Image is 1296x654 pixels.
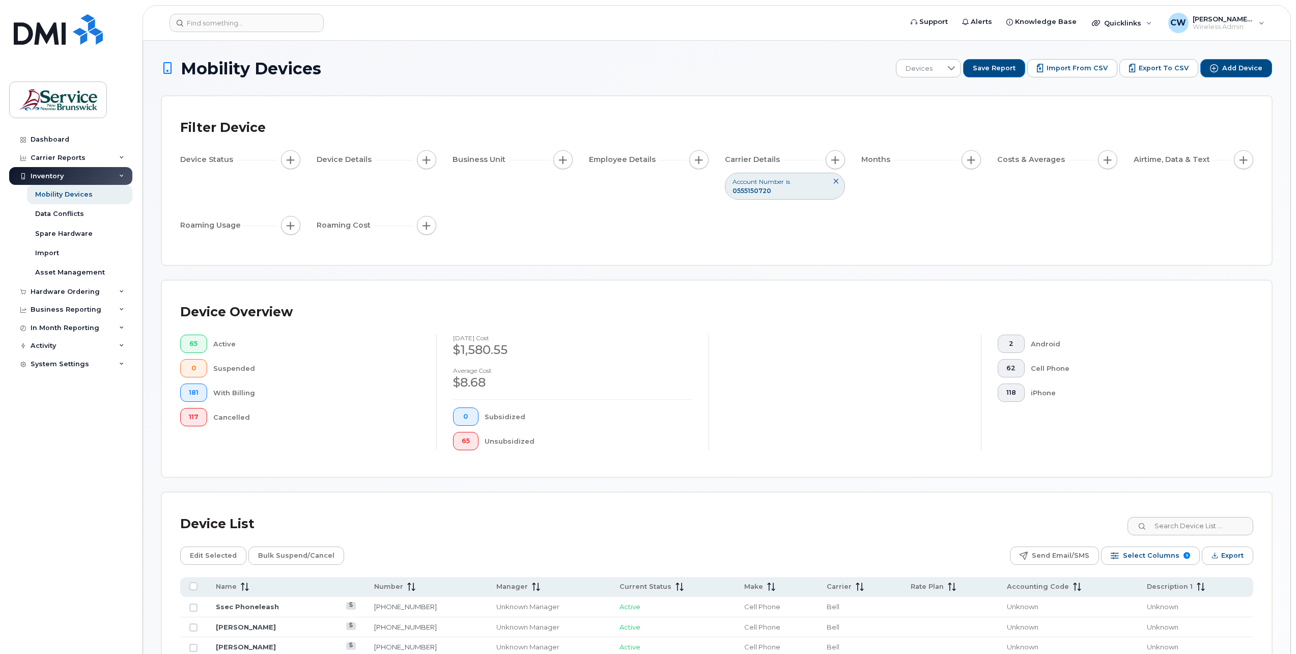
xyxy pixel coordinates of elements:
[827,603,839,611] span: Bell
[1147,603,1178,611] span: Unknown
[786,177,790,186] span: is
[496,622,601,632] div: Unknown Manager
[911,582,944,591] span: Rate Plan
[189,340,199,348] span: 65
[346,602,356,610] a: View Last Bill
[1147,643,1178,651] span: Unknown
[485,432,693,450] div: Unsubsidized
[190,548,237,563] span: Edit Selected
[827,643,839,651] span: Bell
[462,437,470,445] span: 65
[1031,335,1237,353] div: Android
[1027,59,1117,77] button: Import from CSV
[453,432,478,450] button: 65
[453,341,692,359] div: $1,580.55
[744,623,780,631] span: Cell Phone
[317,154,375,165] span: Device Details
[180,511,255,537] div: Device List
[725,154,783,165] span: Carrier Details
[1184,552,1190,559] span: 9
[1047,64,1108,73] span: Import from CSV
[213,384,420,402] div: With Billing
[374,603,437,611] a: [PHONE_NUMBER]
[973,64,1016,73] span: Save Report
[189,364,199,372] span: 0
[180,384,207,402] button: 181
[1031,359,1237,377] div: Cell Phone
[346,642,356,650] a: View Last Bill
[619,582,671,591] span: Current Status
[453,374,692,391] div: $8.68
[827,582,852,591] span: Carrier
[1007,643,1038,651] span: Unknown
[180,547,246,565] button: Edit Selected
[619,643,640,651] span: Active
[1119,59,1198,77] button: Export to CSV
[1007,582,1069,591] span: Accounting Code
[248,547,344,565] button: Bulk Suspend/Cancel
[216,582,237,591] span: Name
[998,359,1025,377] button: 62
[317,220,374,231] span: Roaming Cost
[997,154,1068,165] span: Costs & Averages
[619,603,640,611] span: Active
[180,335,207,353] button: 65
[189,413,199,421] span: 117
[189,389,199,397] span: 181
[1134,154,1213,165] span: Airtime, Data & Text
[496,642,601,652] div: Unknown Manager
[1006,389,1016,397] span: 118
[180,115,266,141] div: Filter Device
[1147,623,1178,631] span: Unknown
[453,154,509,165] span: Business Unit
[732,177,784,186] span: Account Number
[1007,623,1038,631] span: Unknown
[1101,547,1200,565] button: Select Columns 9
[998,335,1025,353] button: 2
[216,643,276,651] a: [PERSON_NAME]
[453,407,478,426] button: 0
[374,643,437,651] a: [PHONE_NUMBER]
[1200,59,1272,77] button: Add Device
[374,582,403,591] span: Number
[462,413,470,421] span: 0
[1147,582,1193,591] span: Description 1
[180,408,207,426] button: 117
[1221,548,1244,563] span: Export
[744,582,763,591] span: Make
[861,154,893,165] span: Months
[827,623,839,631] span: Bell
[485,407,693,426] div: Subsidized
[1202,547,1253,565] button: Export
[619,623,640,631] span: Active
[258,548,334,563] span: Bulk Suspend/Cancel
[963,59,1025,77] button: Save Report
[496,582,528,591] span: Manager
[1128,517,1253,535] input: Search Device List ...
[1006,364,1016,372] span: 62
[180,154,236,165] span: Device Status
[213,359,420,377] div: Suspended
[180,299,293,325] div: Device Overview
[589,154,659,165] span: Employee Details
[732,187,771,195] span: 0555150720
[216,603,279,611] a: Ssec Phoneleash
[1222,64,1262,73] span: Add Device
[998,384,1025,402] button: 118
[374,623,437,631] a: [PHONE_NUMBER]
[1006,340,1016,348] span: 2
[346,622,356,630] a: View Last Bill
[180,220,244,231] span: Roaming Usage
[1007,603,1038,611] span: Unknown
[896,60,942,78] span: Devices
[453,335,692,341] h4: [DATE] cost
[1032,548,1089,563] span: Send Email/SMS
[744,643,780,651] span: Cell Phone
[1010,547,1099,565] button: Send Email/SMS
[1139,64,1189,73] span: Export to CSV
[744,603,780,611] span: Cell Phone
[216,623,276,631] a: [PERSON_NAME]
[213,335,420,353] div: Active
